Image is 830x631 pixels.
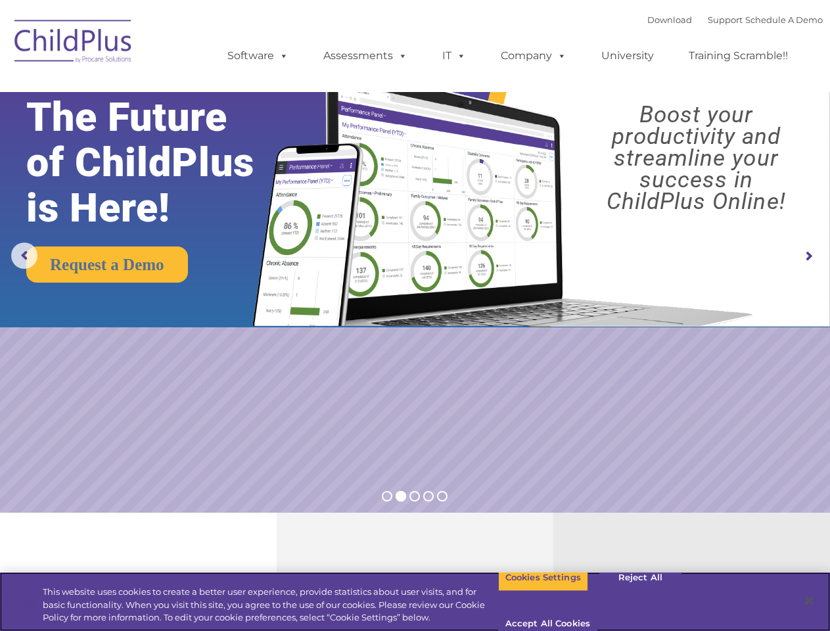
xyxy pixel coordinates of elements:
a: Training Scramble!! [676,43,801,69]
a: Company [488,43,580,69]
a: University [588,43,667,69]
a: Assessments [310,43,421,69]
button: Close [795,586,823,615]
img: ChildPlus by Procare Solutions [8,11,139,76]
button: Cookies Settings [498,564,588,592]
rs-layer: Boost your productivity and streamline your success in ChildPlus Online! [573,104,819,212]
span: Phone number [183,141,239,151]
button: Reject All [599,564,681,592]
a: IT [429,43,479,69]
a: Schedule A Demo [745,14,823,25]
rs-layer: The Future of ChildPlus is Here! [26,95,291,231]
a: Request a Demo [26,246,188,283]
a: Support [708,14,743,25]
span: Last name [183,87,223,97]
font: | [647,14,823,25]
div: This website uses cookies to create a better user experience, provide statistics about user visit... [43,586,498,624]
a: Software [214,43,302,69]
a: Download [647,14,692,25]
